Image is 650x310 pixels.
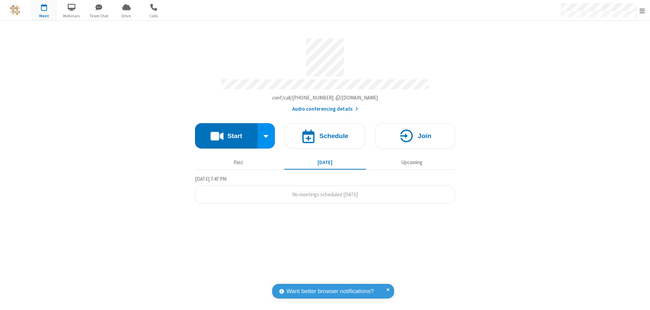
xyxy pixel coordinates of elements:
[292,105,358,113] button: Audio conferencing details
[418,133,431,139] h4: Join
[633,292,645,305] iframe: Chat
[319,133,348,139] h4: Schedule
[10,5,20,15] img: QA Selenium DO NOT DELETE OR CHANGE
[258,123,275,149] div: Start conference options
[272,94,378,102] button: Copy my meeting room linkCopy my meeting room link
[86,13,112,19] span: Team Chat
[59,13,84,19] span: Webinars
[195,34,455,113] section: Account details
[114,13,139,19] span: Drive
[141,13,167,19] span: Calls
[292,191,358,198] span: No meetings scheduled [DATE]
[198,156,279,169] button: Past
[285,123,365,149] button: Schedule
[31,13,57,19] span: Meet
[195,176,226,182] span: [DATE] 7:47 PM
[195,123,258,149] button: Start
[371,156,453,169] button: Upcoming
[284,156,366,169] button: [DATE]
[286,287,374,296] span: Want better browser notifications?
[375,123,455,149] button: Join
[227,133,242,139] h4: Start
[195,175,455,204] section: Today's Meetings
[272,94,378,101] span: Copy my meeting room link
